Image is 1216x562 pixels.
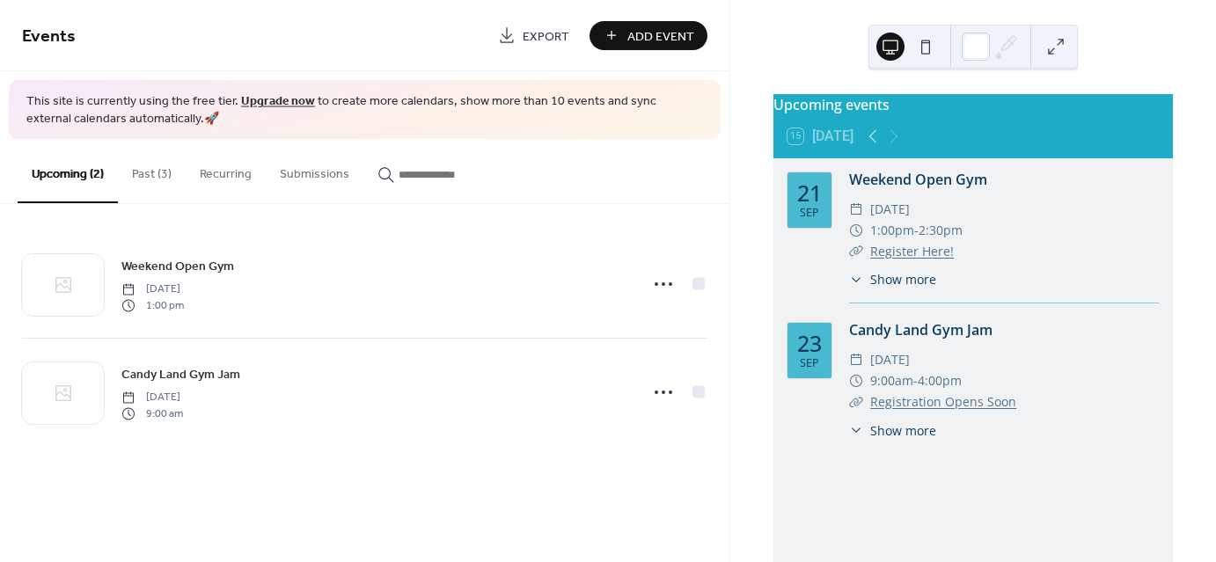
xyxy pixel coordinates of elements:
[186,139,266,201] button: Recurring
[849,349,863,370] div: ​
[121,366,240,384] span: Candy Land Gym Jam
[849,170,987,189] a: Weekend Open Gym
[800,358,819,369] div: Sep
[627,27,694,46] span: Add Event
[26,93,703,128] span: This site is currently using the free tier. to create more calendars, show more than 10 events an...
[485,21,582,50] a: Export
[913,370,918,391] span: -
[849,220,863,241] div: ​
[870,393,1016,410] a: Registration Opens Soon
[870,243,954,259] a: Register Here!
[870,270,936,288] span: Show more
[849,270,936,288] button: ​Show more
[121,405,183,421] span: 9:00 am
[870,349,910,370] span: [DATE]
[797,182,822,204] div: 21
[241,90,315,113] a: Upgrade now
[870,199,910,220] span: [DATE]
[590,21,707,50] button: Add Event
[919,220,963,241] span: 2:30pm
[870,370,913,391] span: 9:00am
[849,199,863,220] div: ​
[849,270,863,288] div: ​
[918,370,962,391] span: 4:00pm
[870,421,936,440] span: Show more
[773,94,1173,115] div: Upcoming events
[121,281,184,297] span: [DATE]
[849,320,993,339] a: Candy Land Gym Jam
[22,19,76,54] span: Events
[914,220,919,241] span: -
[523,27,569,46] span: Export
[849,421,863,440] div: ​
[18,139,118,203] button: Upcoming (2)
[849,421,936,440] button: ​Show more
[118,139,186,201] button: Past (3)
[121,258,234,276] span: Weekend Open Gym
[121,364,240,384] a: Candy Land Gym Jam
[870,220,914,241] span: 1:00pm
[849,370,863,391] div: ​
[266,139,363,201] button: Submissions
[849,391,863,412] div: ​
[121,256,234,276] a: Weekend Open Gym
[121,390,183,405] span: [DATE]
[800,208,819,219] div: Sep
[849,241,863,262] div: ​
[797,332,822,354] div: 23
[121,297,184,313] span: 1:00 pm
